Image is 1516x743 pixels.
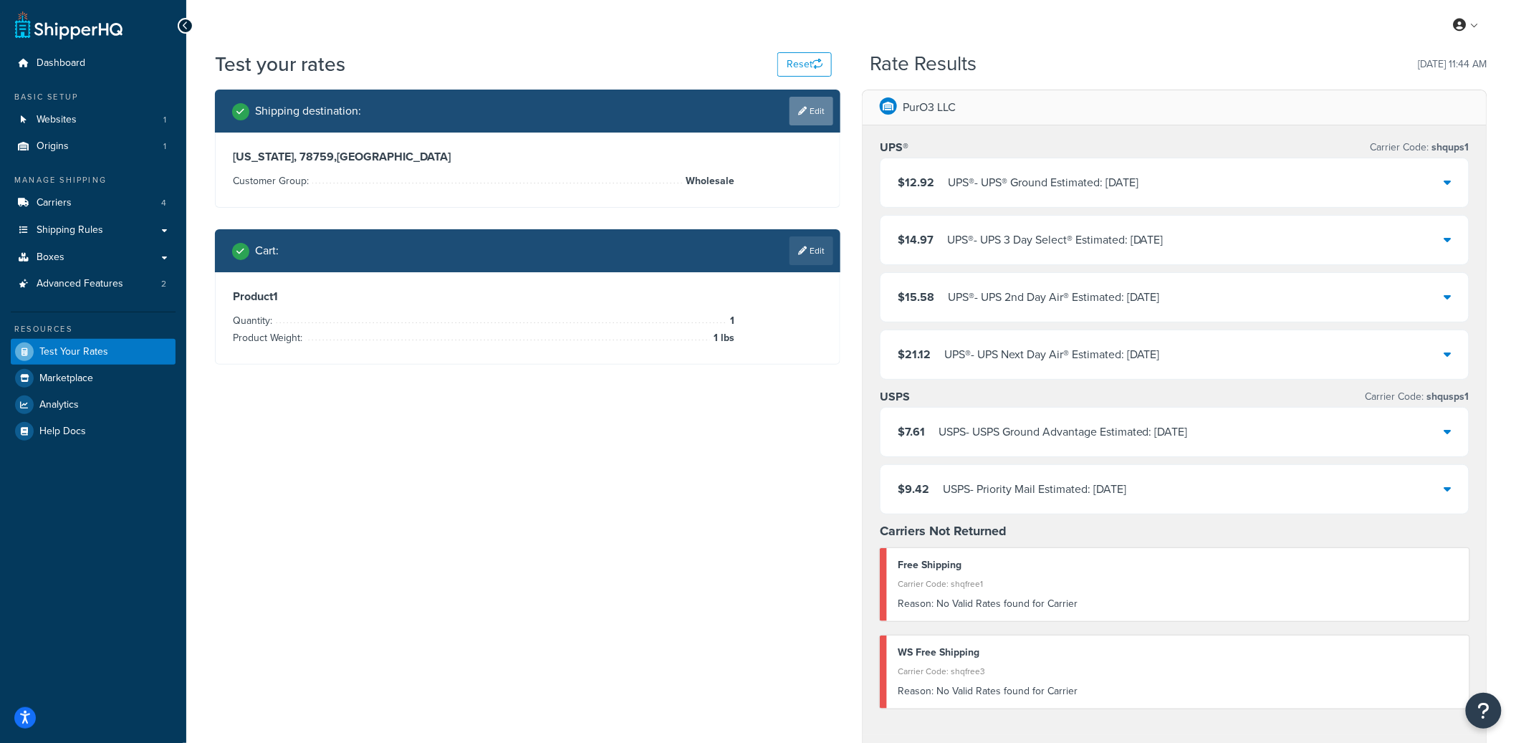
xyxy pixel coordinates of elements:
[37,251,64,264] span: Boxes
[163,114,166,126] span: 1
[11,107,176,133] li: Websites
[898,289,934,305] span: $15.58
[215,50,345,78] h1: Test your rates
[161,278,166,290] span: 2
[11,271,176,297] li: Advanced Features
[682,173,734,190] span: Wholesale
[37,57,85,69] span: Dashboard
[233,150,822,164] h3: [US_STATE], 78759 , [GEOGRAPHIC_DATA]
[11,323,176,335] div: Resources
[37,197,72,209] span: Carriers
[870,53,977,75] h2: Rate Results
[11,133,176,160] li: Origins
[939,422,1188,442] div: USPS - USPS Ground Advantage Estimated: [DATE]
[777,52,832,77] button: Reset
[11,217,176,244] a: Shipping Rules
[947,230,1164,250] div: UPS® - UPS 3 Day Select® Estimated: [DATE]
[880,140,908,155] h3: UPS®
[233,289,822,304] h3: Product 1
[11,91,176,103] div: Basic Setup
[11,174,176,186] div: Manage Shipping
[39,373,93,385] span: Marketplace
[790,236,833,265] a: Edit
[944,345,1160,365] div: UPS® - UPS Next Day Air® Estimated: [DATE]
[880,390,910,404] h3: USPS
[39,399,79,411] span: Analytics
[898,574,1459,594] div: Carrier Code: shqfree1
[898,423,925,440] span: $7.61
[37,140,69,153] span: Origins
[37,114,77,126] span: Websites
[37,224,103,236] span: Shipping Rules
[898,346,931,363] span: $21.12
[898,174,934,191] span: $12.92
[903,97,956,118] p: PurO3 LLC
[11,190,176,216] a: Carriers4
[898,661,1459,681] div: Carrier Code: shqfree3
[233,330,306,345] span: Product Weight:
[11,271,176,297] a: Advanced Features2
[898,684,934,699] span: Reason:
[11,418,176,444] a: Help Docs
[255,244,279,257] h2: Cart :
[11,133,176,160] a: Origins1
[898,555,1459,575] div: Free Shipping
[1371,138,1469,158] p: Carrier Code:
[943,479,1126,499] div: USPS - Priority Mail Estimated: [DATE]
[948,173,1138,193] div: UPS® - UPS® Ground Estimated: [DATE]
[233,173,312,188] span: Customer Group:
[39,346,108,358] span: Test Your Rates
[790,97,833,125] a: Edit
[255,105,361,118] h2: Shipping destination :
[898,596,934,611] span: Reason:
[1419,54,1487,75] p: [DATE] 11:44 AM
[161,197,166,209] span: 4
[710,330,734,347] span: 1 lbs
[11,107,176,133] a: Websites1
[11,50,176,77] a: Dashboard
[726,312,734,330] span: 1
[1429,140,1469,155] span: shqups1
[39,426,86,438] span: Help Docs
[233,313,276,328] span: Quantity:
[1424,389,1469,404] span: shqusps1
[11,392,176,418] a: Analytics
[898,643,1459,663] div: WS Free Shipping
[880,522,1007,540] strong: Carriers Not Returned
[898,594,1459,614] div: No Valid Rates found for Carrier
[898,481,929,497] span: $9.42
[898,231,934,248] span: $14.97
[948,287,1160,307] div: UPS® - UPS 2nd Day Air® Estimated: [DATE]
[11,339,176,365] a: Test Your Rates
[11,190,176,216] li: Carriers
[11,244,176,271] a: Boxes
[1466,693,1502,729] button: Open Resource Center
[37,278,123,290] span: Advanced Features
[163,140,166,153] span: 1
[11,365,176,391] a: Marketplace
[898,681,1459,701] div: No Valid Rates found for Carrier
[1366,387,1469,407] p: Carrier Code:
